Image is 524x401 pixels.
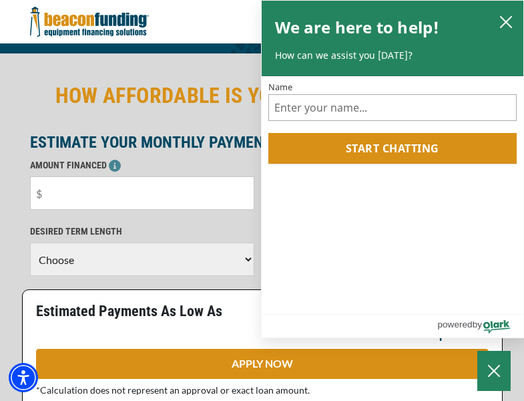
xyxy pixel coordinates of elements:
button: Close Chatbox [477,351,511,391]
p: How can we assist you [DATE]? [275,49,511,62]
p: Estimated Payments As Low As [36,303,254,319]
a: Powered by Olark [437,315,523,338]
input: Name [268,94,517,121]
p: AMOUNT FINANCED [30,157,254,173]
span: powered [437,316,472,333]
label: Name [268,83,517,92]
h2: HOW AFFORDABLE IS YOUR NEXT TOW TRUCK? [30,80,495,111]
button: Start chatting [268,133,517,164]
p: DESIRED TERM LENGTH [30,223,254,239]
a: APPLY NOW [36,349,489,379]
input: $ [30,176,254,210]
span: by [473,316,482,333]
h2: We are here to help! [275,14,440,41]
p: ESTIMATE YOUR MONTHLY PAYMENT [30,134,495,150]
div: Accessibility Menu [9,363,38,392]
button: close chatbox [495,12,517,31]
span: *Calculation does not represent an approval or exact loan amount. [36,384,310,396]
